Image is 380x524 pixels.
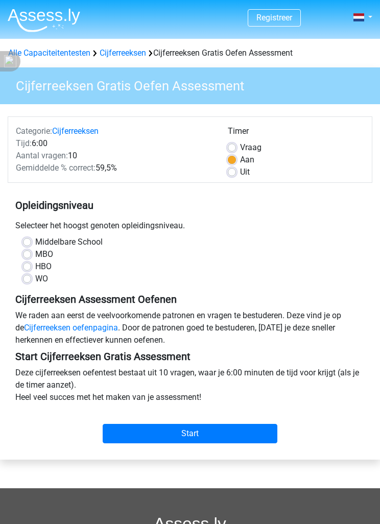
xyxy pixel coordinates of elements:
[35,248,53,260] label: MBO
[35,236,103,248] label: Middelbare School
[8,162,220,174] div: 59,5%
[52,126,99,136] a: Cijferreeksen
[35,260,52,273] label: HBO
[228,125,364,141] div: Timer
[100,48,146,58] a: Cijferreeksen
[15,350,365,363] h5: Start Cijferreeksen Gratis Assessment
[16,126,52,136] span: Categorie:
[8,150,220,162] div: 10
[256,13,292,22] a: Registreer
[16,151,68,160] span: Aantal vragen:
[240,141,262,154] label: Vraag
[16,138,32,148] span: Tijd:
[240,154,254,166] label: Aan
[12,74,372,94] h3: Cijferreeksen Gratis Oefen Assessment
[8,309,372,350] div: We raden aan eerst de veelvoorkomende patronen en vragen te bestuderen. Deze vind je op de . Door...
[16,163,96,173] span: Gemiddelde % correct:
[8,367,372,408] div: Deze cijferreeksen oefentest bestaat uit 10 vragen, waar je 6:00 minuten de tijd voor krijgt (als...
[103,424,277,443] input: Start
[15,293,365,305] h5: Cijferreeksen Assessment Oefenen
[8,48,90,58] a: Alle Capaciteitentesten
[15,195,365,216] h5: Opleidingsniveau
[8,137,220,150] div: 6:00
[8,220,372,236] div: Selecteer het hoogst genoten opleidingsniveau.
[240,166,250,178] label: Uit
[35,273,48,285] label: WO
[24,323,118,332] a: Cijferreeksen oefenpagina
[8,8,80,32] img: Assessly
[4,47,376,59] div: Cijferreeksen Gratis Oefen Assessment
